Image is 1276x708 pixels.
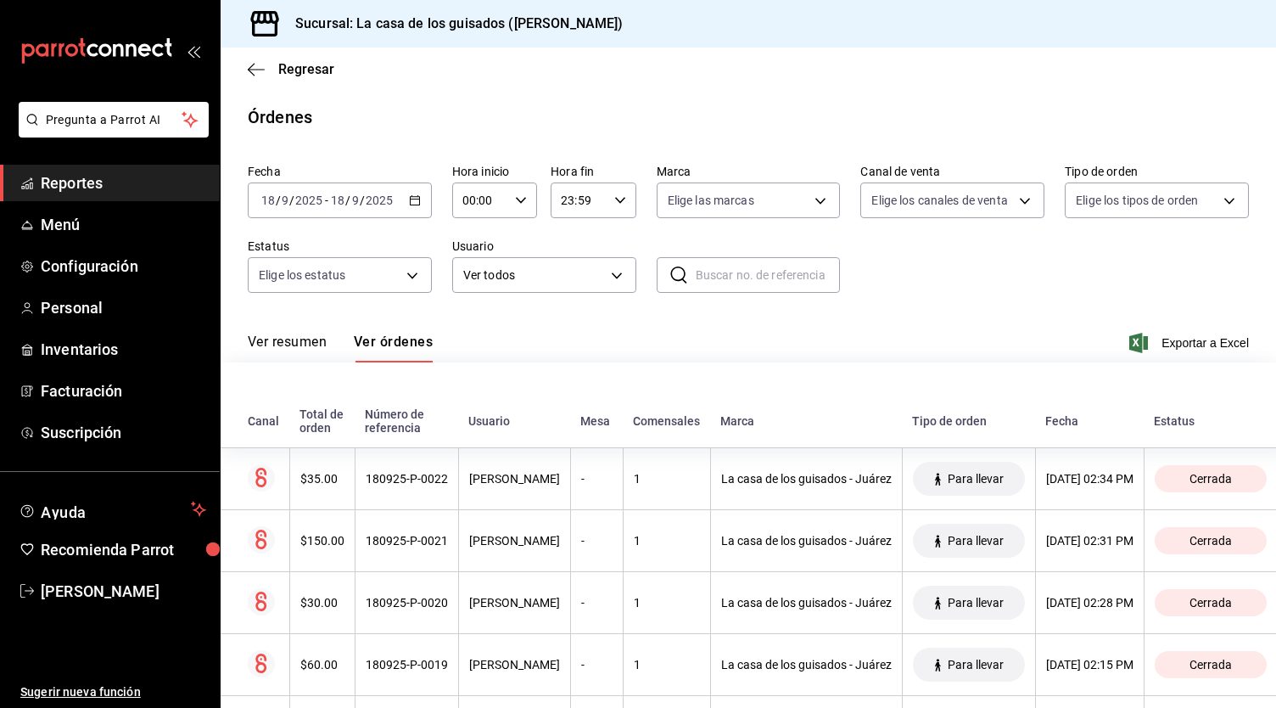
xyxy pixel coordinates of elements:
input: Buscar no. de referencia [696,258,841,292]
label: Hora inicio [452,166,537,177]
div: 1 [634,534,700,548]
button: Ver órdenes [354,334,433,362]
div: [DATE] 02:34 PM [1046,472,1133,486]
div: Tipo de orden [912,414,1025,428]
div: Marca [720,414,892,428]
button: Regresar [248,61,334,77]
div: La casa de los guisados - Juárez [721,472,892,486]
div: $60.00 [300,658,344,671]
span: Inventarios [41,338,206,361]
div: [PERSON_NAME] [469,596,560,610]
span: Para llevar [941,472,1010,486]
span: Elige las marcas [668,192,754,209]
div: [PERSON_NAME] [469,472,560,486]
div: Fecha [1045,414,1133,428]
div: $35.00 [300,472,344,486]
span: Para llevar [941,658,1010,671]
span: / [289,194,294,207]
label: Marca [657,166,841,177]
span: Sugerir nueva función [20,683,206,701]
div: Número de referencia [365,407,448,435]
div: 1 [634,472,700,486]
label: Hora fin [551,166,635,177]
span: / [345,194,350,207]
div: navigation tabs [248,334,433,362]
h3: Sucursal: La casa de los guisados ([PERSON_NAME]) [282,14,623,34]
div: [PERSON_NAME] [469,534,560,548]
div: - [581,658,613,671]
div: 1 [634,596,700,610]
input: -- [260,194,276,207]
div: - [581,534,613,548]
button: Ver resumen [248,334,327,362]
span: / [360,194,365,207]
a: Pregunta a Parrot AI [12,123,209,141]
div: Usuario [468,414,560,428]
span: Para llevar [941,534,1010,548]
span: Regresar [278,61,334,77]
span: / [276,194,281,207]
button: Exportar a Excel [1133,333,1249,353]
button: Pregunta a Parrot AI [19,102,209,138]
div: 180925-P-0022 [366,472,448,486]
span: Cerrada [1183,596,1239,610]
div: [DATE] 02:28 PM [1046,596,1133,610]
span: Configuración [41,255,206,278]
div: Mesa [580,414,613,428]
input: -- [281,194,289,207]
label: Fecha [248,166,432,177]
div: La casa de los guisados - Juárez [721,658,892,671]
div: 180925-P-0019 [366,658,448,671]
div: Órdenes [248,104,312,130]
span: Suscripción [41,421,206,444]
div: La casa de los guisados - Juárez [721,596,892,610]
label: Tipo de orden [1065,166,1249,177]
span: Elige los tipos de orden [1076,192,1198,209]
div: $30.00 [300,596,344,610]
span: Reportes [41,171,206,194]
label: Canal de venta [860,166,1044,177]
div: [DATE] 02:15 PM [1046,658,1133,671]
div: Total de orden [299,407,344,435]
span: Ayuda [41,499,184,520]
div: Estatus [1154,414,1267,428]
span: Elige los estatus [259,267,345,284]
div: - [581,596,613,610]
input: ---- [294,194,323,207]
div: $150.00 [300,534,344,548]
span: Recomienda Parrot [41,538,206,561]
div: [PERSON_NAME] [469,658,560,671]
span: Elige los canales de venta [871,192,1007,209]
span: - [325,194,328,207]
div: La casa de los guisados - Juárez [721,534,892,548]
div: - [581,472,613,486]
div: Comensales [633,414,700,428]
span: Menú [41,213,206,236]
span: Ver todos [463,267,605,284]
span: Cerrada [1183,472,1239,486]
input: -- [330,194,345,207]
div: 180925-P-0021 [366,534,448,548]
div: [DATE] 02:31 PM [1046,534,1133,548]
input: ---- [365,194,394,207]
label: Usuario [452,240,636,252]
span: Pregunta a Parrot AI [46,111,182,129]
label: Estatus [248,240,432,252]
div: Canal [248,414,279,428]
button: open_drawer_menu [187,44,200,58]
span: Para llevar [941,596,1010,610]
div: 1 [634,658,700,671]
span: Cerrada [1183,658,1239,671]
span: [PERSON_NAME] [41,580,206,603]
input: -- [351,194,360,207]
div: 180925-P-0020 [366,596,448,610]
span: Cerrada [1183,534,1239,548]
span: Personal [41,296,206,319]
span: Facturación [41,379,206,402]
